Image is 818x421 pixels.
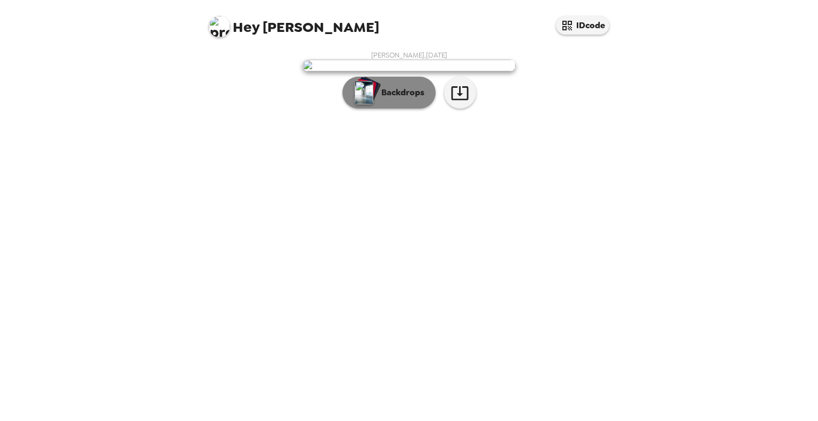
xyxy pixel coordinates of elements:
button: Backdrops [342,77,436,109]
span: [PERSON_NAME] , [DATE] [371,51,447,60]
img: profile pic [209,16,230,37]
span: [PERSON_NAME] [209,11,379,35]
button: IDcode [556,16,609,35]
p: Backdrops [376,86,424,99]
span: Hey [233,18,259,37]
img: user [302,60,516,71]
